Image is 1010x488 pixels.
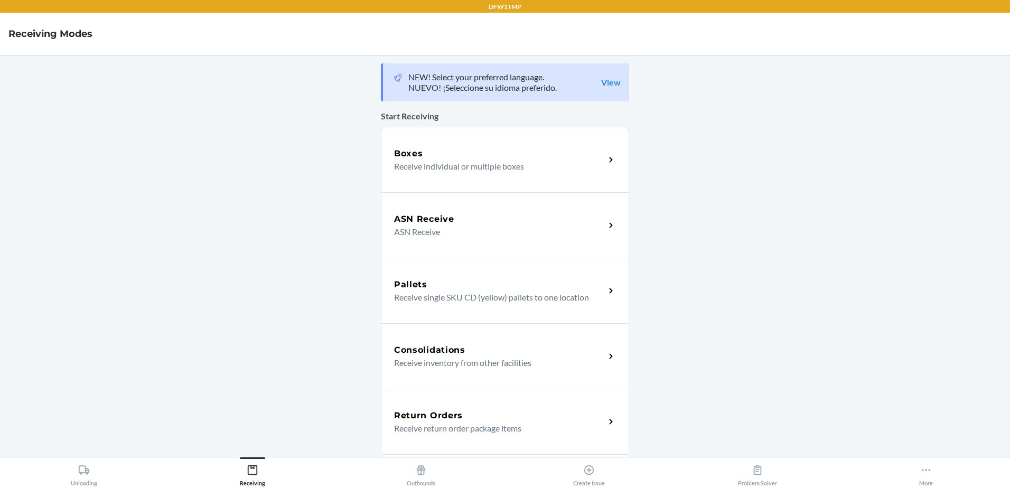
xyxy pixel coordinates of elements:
div: More [919,460,933,486]
h4: Receiving Modes [8,27,92,41]
h5: Boxes [394,147,423,160]
p: Receive inventory from other facilities [394,356,596,369]
button: Receiving [169,457,337,486]
div: Unloading [71,460,97,486]
p: Receive return order package items [394,422,596,435]
a: ASN ReceiveASN Receive [381,192,629,258]
div: Create Issue [573,460,605,486]
a: BoxesReceive individual or multiple boxes [381,127,629,192]
p: ASN Receive [394,226,596,238]
button: More [841,457,1010,486]
a: Return OrdersReceive return order package items [381,389,629,454]
a: ConsolidationsReceive inventory from other facilities [381,323,629,389]
p: Start Receiving [381,110,629,123]
p: NUEVO! ¡Seleccione su idioma preferido. [408,82,557,93]
button: Outbounds [336,457,505,486]
a: View [601,77,621,88]
div: Outbounds [407,460,435,486]
h5: ASN Receive [394,213,454,226]
h5: Return Orders [394,409,463,422]
p: DFW1TMP [489,2,521,12]
div: Receiving [240,460,265,486]
p: NEW! Select your preferred language. [408,72,557,82]
div: Problem Solver [738,460,777,486]
p: Receive single SKU CD (yellow) pallets to one location [394,291,596,304]
h5: Consolidations [394,344,465,356]
button: Problem Solver [674,457,842,486]
h5: Pallets [394,278,427,291]
a: PalletsReceive single SKU CD (yellow) pallets to one location [381,258,629,323]
p: Receive individual or multiple boxes [394,160,596,173]
button: Create Issue [505,457,674,486]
